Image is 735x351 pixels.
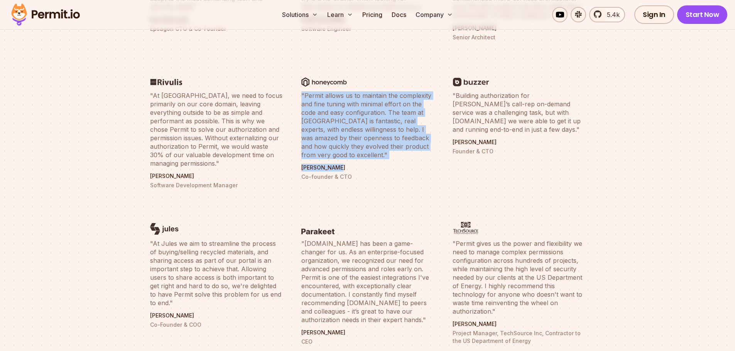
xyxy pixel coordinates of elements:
[301,239,434,324] blockquote: "[DOMAIN_NAME] has been a game-changer for us. As an enterprise-focused organization, we recogniz...
[301,329,434,336] p: [PERSON_NAME]
[301,91,434,159] blockquote: "Permit allows us to maintain the complexity and fine tuning with minimal effort on the code and ...
[324,7,356,22] button: Learn
[301,338,434,346] p: CEO
[150,321,283,329] p: Co-Founder & COO
[412,7,456,22] button: Company
[453,239,585,316] blockquote: "Permit gives us the power and flexibility we need to manage complex permissions configuration ac...
[150,223,179,235] img: logo
[301,164,434,171] p: [PERSON_NAME]
[677,5,728,24] a: Start Now
[301,77,347,87] img: logo
[602,10,620,19] span: 5.4k
[453,138,585,146] p: [PERSON_NAME]
[150,239,283,307] blockquote: "At Jules we aim to streamline the process of buying/selling recycled materials, and sharing acce...
[301,228,335,235] img: logo
[389,7,409,22] a: Docs
[453,329,585,345] p: Project Manager, TechSource Inc, Contractor to the US Department of Energy
[150,77,182,87] img: logo
[359,7,385,22] a: Pricing
[453,148,585,155] p: Founder & CTO
[8,2,83,28] img: Permit logo
[453,91,585,134] blockquote: "Building authorization for [PERSON_NAME]’s call-rep on-demand service was a challenging task, bu...
[150,181,283,189] p: Software Development Manager
[150,91,283,168] blockquote: "At [GEOGRAPHIC_DATA], we need to focus primarily on our core domain, leaving everything outside ...
[634,5,674,24] a: Sign In
[589,7,625,22] a: 5.4k
[453,34,585,41] p: Senior Architect
[150,312,283,319] p: [PERSON_NAME]
[301,173,434,181] p: Co-founder & CTO
[453,320,585,328] p: [PERSON_NAME]
[453,77,489,87] img: logo
[279,7,321,22] button: Solutions
[453,221,480,235] img: logo
[150,172,283,180] p: [PERSON_NAME]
